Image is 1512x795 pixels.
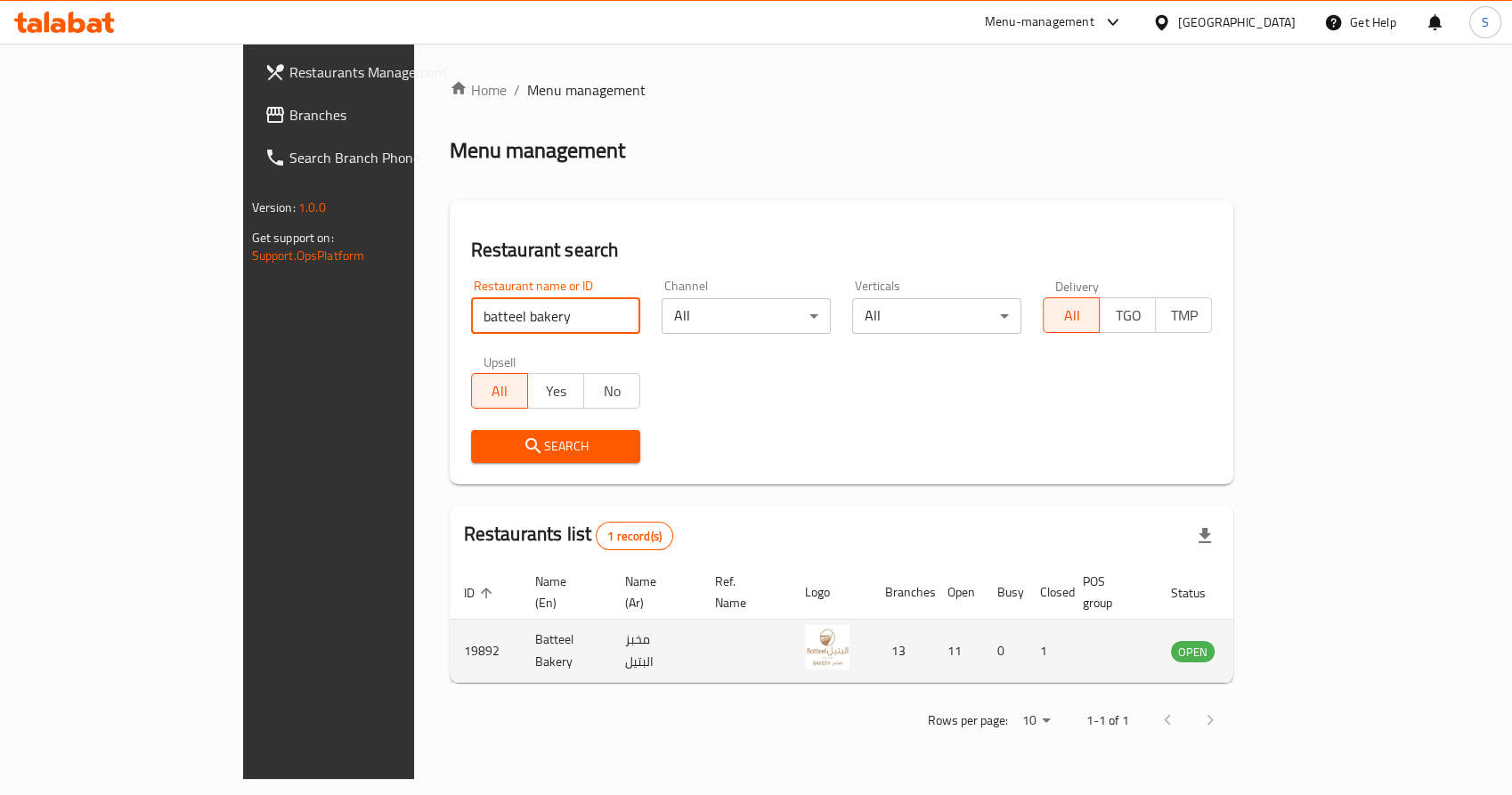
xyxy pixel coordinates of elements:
[1099,297,1156,333] button: TGO
[927,710,1007,732] p: Rows per page:
[484,355,516,368] label: Upsell
[485,435,626,458] span: Search
[471,373,528,409] button: All
[1163,303,1205,329] span: TMP
[535,378,577,404] span: Yes
[298,196,326,219] span: 1.0.0
[464,521,673,550] h2: Restaurants list
[1183,515,1226,557] div: Export file
[591,378,633,404] span: No
[1171,642,1215,662] span: OPEN
[611,620,701,683] td: مخبز البتيل
[983,565,1026,620] th: Busy
[464,582,498,604] span: ID
[1083,571,1135,613] span: POS group
[1043,297,1100,333] button: All
[1026,565,1069,620] th: Closed
[662,298,831,334] div: All
[250,136,496,179] a: Search Branch Phone
[1171,641,1215,662] div: OPEN
[625,571,679,613] span: Name (Ar)
[250,93,496,136] a: Branches
[450,565,1312,683] table: enhanced table
[527,373,584,409] button: Yes
[450,136,625,165] h2: Menu management
[715,571,769,613] span: Ref. Name
[289,147,482,168] span: Search Branch Phone
[1107,303,1149,329] span: TGO
[596,522,673,550] div: Total records count
[514,79,520,101] li: /
[983,620,1026,683] td: 0
[535,571,589,613] span: Name (En)
[1051,303,1093,329] span: All
[252,244,365,267] a: Support.OpsPlatform
[1014,708,1057,734] div: Rows per page:
[471,430,640,463] button: Search
[252,196,296,219] span: Version:
[1055,280,1100,292] label: Delivery
[1482,12,1489,32] span: S
[450,79,1234,101] nav: breadcrumb
[289,61,482,83] span: Restaurants Management
[479,378,521,404] span: All
[1155,297,1212,333] button: TMP
[527,79,646,101] span: Menu management
[985,12,1094,33] div: Menu-management
[471,237,1213,264] h2: Restaurant search
[852,298,1021,334] div: All
[933,620,983,683] td: 11
[1171,582,1229,604] span: Status
[871,565,933,620] th: Branches
[933,565,983,620] th: Open
[289,104,482,126] span: Branches
[597,528,672,545] span: 1 record(s)
[805,625,849,669] img: Batteel Bakery
[250,51,496,93] a: Restaurants Management
[1178,12,1296,32] div: [GEOGRAPHIC_DATA]
[252,226,334,249] span: Get support on:
[583,373,640,409] button: No
[1026,620,1069,683] td: 1
[471,298,640,334] input: Search for restaurant name or ID..
[871,620,933,683] td: 13
[791,565,871,620] th: Logo
[1085,710,1128,732] p: 1-1 of 1
[521,620,611,683] td: Batteel Bakery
